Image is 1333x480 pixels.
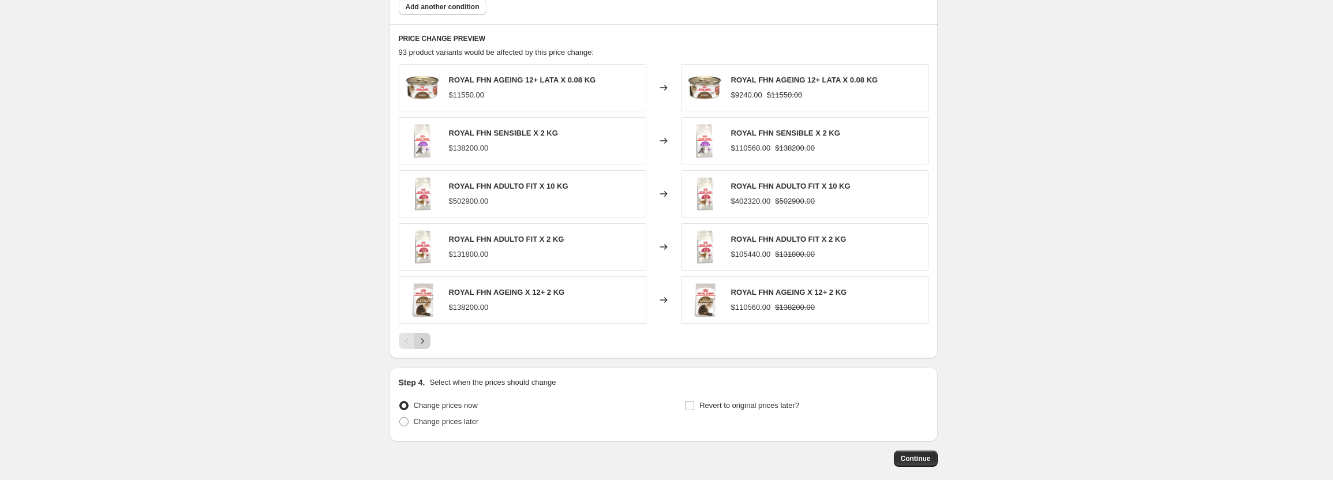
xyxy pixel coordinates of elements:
img: ROYI-2025-06-06T105437.765_80x.png [405,283,440,317]
div: $502900.00 [449,196,489,207]
span: ROYAL FHN ADULTO FIT X 10 KG [449,182,568,190]
strike: $138200.00 [775,302,815,313]
button: Continue [894,451,938,467]
span: ROYAL FHN AGEING 12+ LATA X 0.08 KG [449,76,596,84]
strike: $11550.00 [767,89,802,101]
img: royi2_40_80x.png [405,123,440,158]
div: $110560.00 [731,142,771,154]
span: ROYAL FHN ADULTO FIT X 2 KG [731,235,847,243]
span: ROYAL FHN ADULTO FIT X 2 KG [449,235,564,243]
span: Continue [901,454,931,463]
div: $105440.00 [731,249,771,260]
span: ROYAL FHN AGEING X 12+ 2 KG [449,288,565,297]
div: $131800.00 [449,249,489,260]
span: ROYAL FHN AGEING 12+ LATA X 0.08 KG [731,76,878,84]
img: ROYI-2025-06-06T105437.765_80x.png [687,283,722,317]
h2: Step 4. [399,377,425,388]
img: 1272497_80x.jpg [687,177,722,211]
strike: $502900.00 [775,196,815,207]
nav: Pagination [399,333,430,349]
span: Change prices later [414,417,479,426]
img: ROYI11_11_0409dd1c-34b0-4f66-a47c-cb189e0027b1_80x.png [405,70,440,105]
div: $138200.00 [449,302,489,313]
span: ROYAL FHN AGEING X 12+ 2 KG [731,288,847,297]
div: $110560.00 [731,302,771,313]
div: $138200.00 [449,142,489,154]
span: Revert to original prices later? [699,401,799,410]
div: $402320.00 [731,196,771,207]
div: $11550.00 [449,89,484,101]
strike: $131800.00 [775,249,815,260]
img: 1272497_9b0ca098-2024-4d1b-9ac4-8e3b949346c4_80x.jpg [687,230,722,264]
div: $9240.00 [731,89,762,101]
img: royi2_40_80x.png [687,123,722,158]
p: Select when the prices should change [429,377,556,388]
span: ROYAL FHN ADULTO FIT X 10 KG [731,182,851,190]
img: 1272497_9b0ca098-2024-4d1b-9ac4-8e3b949346c4_80x.jpg [405,230,440,264]
button: Next [414,333,430,349]
img: ROYI11_11_0409dd1c-34b0-4f66-a47c-cb189e0027b1_80x.png [687,70,722,105]
span: 93 product variants would be affected by this price change: [399,48,594,57]
span: Add another condition [406,2,480,12]
span: Change prices now [414,401,478,410]
img: 1272497_80x.jpg [405,177,440,211]
strike: $138200.00 [775,142,815,154]
h6: PRICE CHANGE PREVIEW [399,34,928,43]
span: ROYAL FHN SENSIBLE X 2 KG [449,129,558,137]
span: ROYAL FHN SENSIBLE X 2 KG [731,129,840,137]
